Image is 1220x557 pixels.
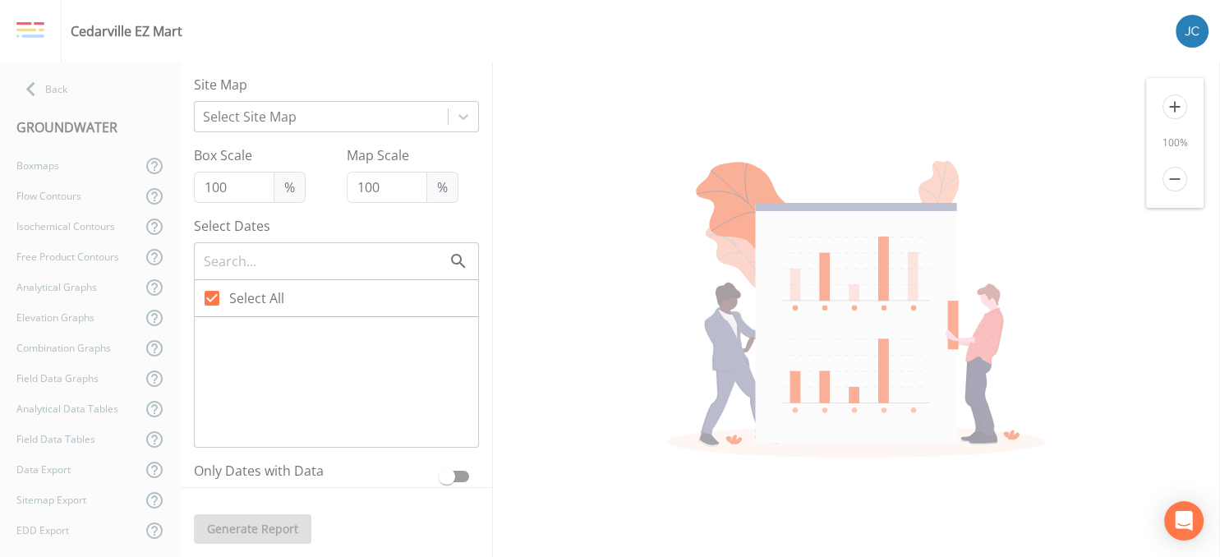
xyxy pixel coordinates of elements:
[202,251,449,272] input: Search...
[667,161,1045,458] img: undraw_report_building_chart-e1PV7-8T.svg
[16,21,44,39] img: logo
[194,145,306,165] label: Box Scale
[194,461,431,486] label: Only Dates with Data
[1176,15,1208,48] img: fbe59c36bb819e2f7c15c5b4b299f17d
[1162,167,1187,191] i: remove
[71,21,182,41] div: Cedarville EZ Mart
[1146,136,1204,150] div: 100 %
[194,75,479,94] label: Site Map
[426,172,458,203] span: %
[274,172,306,203] span: %
[1164,501,1204,541] div: Open Intercom Messenger
[1162,94,1187,119] i: add
[194,216,479,236] label: Select Dates
[347,145,458,165] label: Map Scale
[229,288,284,308] span: Select All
